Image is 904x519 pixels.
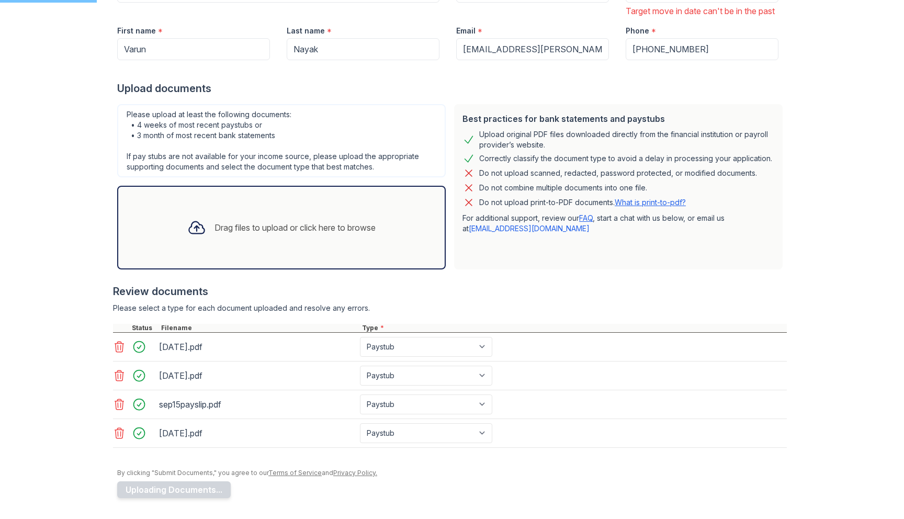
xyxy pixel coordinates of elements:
div: Filename [159,324,360,332]
div: [DATE].pdf [159,339,356,355]
div: Best practices for bank statements and paystubs [462,112,774,125]
label: Email [456,26,476,36]
div: Do not combine multiple documents into one file. [479,182,647,194]
div: [DATE].pdf [159,425,356,442]
p: Do not upload print-to-PDF documents. [479,197,686,208]
div: Target move in date can't be in the past [626,5,778,17]
div: Upload documents [117,81,787,96]
div: Review documents [113,284,787,299]
div: Please upload at least the following documents: • 4 weeks of most recent paystubs or • 3 month of... [117,104,446,177]
label: First name [117,26,156,36]
p: For additional support, review our , start a chat with us below, or email us at [462,213,774,234]
a: What is print-to-pdf? [615,198,686,207]
label: Phone [626,26,649,36]
div: By clicking "Submit Documents," you agree to our and [117,469,787,477]
a: Privacy Policy. [333,469,377,477]
div: sep15payslip.pdf [159,396,356,413]
div: Please select a type for each document uploaded and resolve any errors. [113,303,787,313]
div: Status [130,324,159,332]
div: [DATE].pdf [159,367,356,384]
button: Uploading Documents... [117,481,231,498]
div: Drag files to upload or click here to browse [214,221,376,234]
div: Type [360,324,787,332]
a: FAQ [579,213,593,222]
div: Correctly classify the document type to avoid a delay in processing your application. [479,152,772,165]
label: Last name [287,26,325,36]
a: [EMAIL_ADDRESS][DOMAIN_NAME] [469,224,590,233]
a: Terms of Service [268,469,322,477]
div: Do not upload scanned, redacted, password protected, or modified documents. [479,167,757,179]
div: Upload original PDF files downloaded directly from the financial institution or payroll provider’... [479,129,774,150]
